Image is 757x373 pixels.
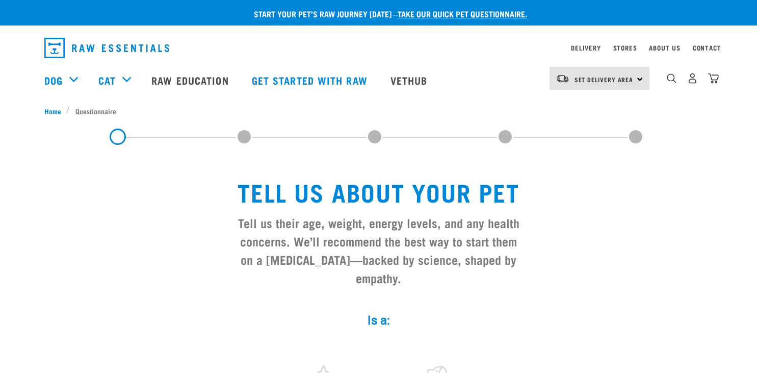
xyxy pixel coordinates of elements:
[44,106,67,116] a: Home
[687,73,698,84] img: user.png
[693,46,721,49] a: Contact
[613,46,637,49] a: Stores
[556,74,569,83] img: van-moving.png
[380,60,440,101] a: Vethub
[44,72,63,88] a: Dog
[234,178,524,205] h1: Tell us about your pet
[234,213,524,287] h3: Tell us their age, weight, energy levels, and any health concerns. We’ll recommend the best way t...
[226,311,532,330] label: Is a:
[571,46,601,49] a: Delivery
[575,78,634,81] span: Set Delivery Area
[44,38,169,58] img: Raw Essentials Logo
[242,60,380,101] a: Get started with Raw
[708,73,719,84] img: home-icon@2x.png
[141,60,241,101] a: Raw Education
[44,106,713,116] nav: breadcrumbs
[398,11,527,16] a: take our quick pet questionnaire.
[36,34,721,62] nav: dropdown navigation
[667,73,676,83] img: home-icon-1@2x.png
[44,106,61,116] span: Home
[98,72,116,88] a: Cat
[649,46,680,49] a: About Us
